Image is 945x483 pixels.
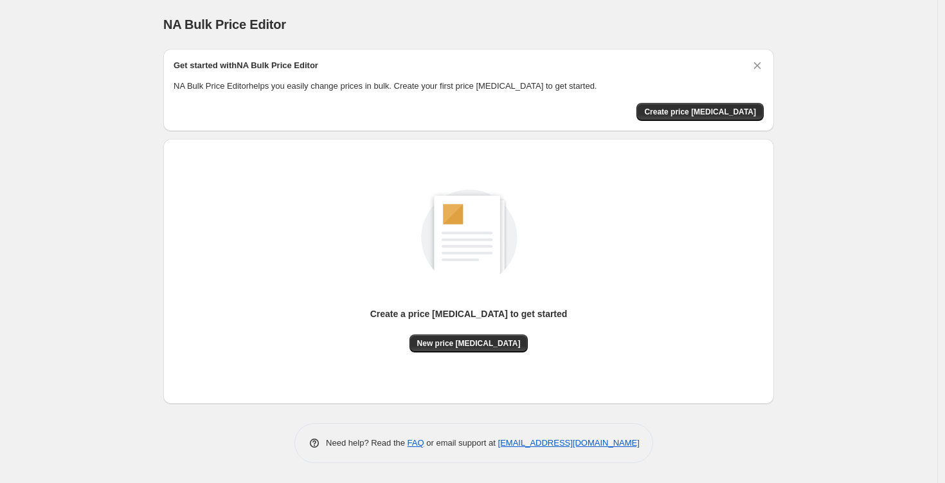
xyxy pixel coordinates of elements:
[424,438,498,448] span: or email support at
[408,438,424,448] a: FAQ
[370,307,568,320] p: Create a price [MEDICAL_DATA] to get started
[174,80,764,93] p: NA Bulk Price Editor helps you easily change prices in bulk. Create your first price [MEDICAL_DAT...
[751,59,764,72] button: Dismiss card
[326,438,408,448] span: Need help? Read the
[410,334,528,352] button: New price [MEDICAL_DATA]
[636,103,764,121] button: Create price change job
[644,107,756,117] span: Create price [MEDICAL_DATA]
[498,438,640,448] a: [EMAIL_ADDRESS][DOMAIN_NAME]
[163,17,286,32] span: NA Bulk Price Editor
[417,338,521,349] span: New price [MEDICAL_DATA]
[174,59,318,72] h2: Get started with NA Bulk Price Editor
